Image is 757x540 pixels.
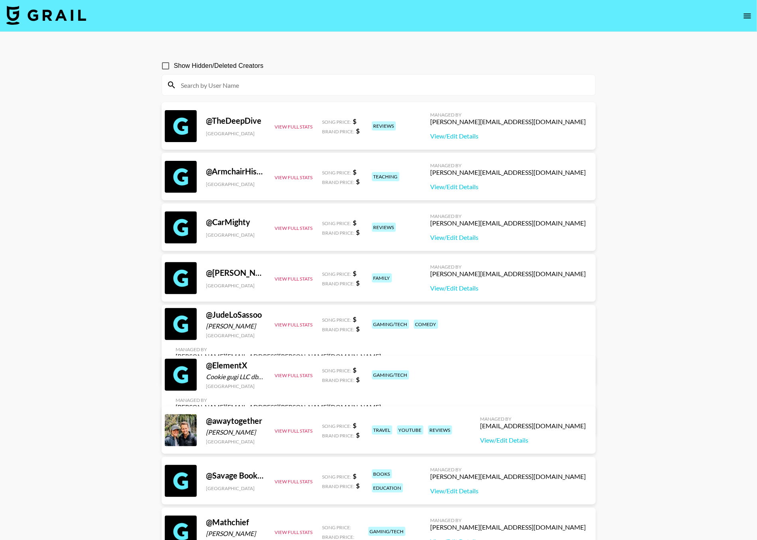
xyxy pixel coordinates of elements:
[322,534,355,540] span: Brand Price:
[206,181,265,187] div: [GEOGRAPHIC_DATA]
[356,178,360,185] strong: $
[372,425,392,435] div: travel
[353,168,357,176] strong: $
[206,310,265,320] div: @ JudeLoSassoo
[322,423,352,429] span: Song Price:
[322,524,352,530] span: Song Price:
[431,118,586,126] div: [PERSON_NAME][EMAIL_ADDRESS][DOMAIN_NAME]
[275,529,313,535] button: View Full Stats
[356,325,360,332] strong: $
[206,373,265,381] div: Cookie gugi LLC dba Element X
[431,473,586,481] div: [PERSON_NAME][EMAIL_ADDRESS][DOMAIN_NAME]
[322,368,352,374] span: Song Price:
[431,523,586,531] div: [PERSON_NAME][EMAIL_ADDRESS][DOMAIN_NAME]
[206,416,265,426] div: @ awaytogether
[176,403,381,411] div: [PERSON_NAME][EMAIL_ADDRESS][PERSON_NAME][DOMAIN_NAME]
[174,61,264,71] span: Show Hidden/Deleted Creators
[206,217,265,227] div: @ CarMighty
[322,377,355,383] span: Brand Price:
[480,436,586,444] a: View/Edit Details
[431,213,586,219] div: Managed By
[428,425,452,435] div: reviews
[322,483,355,489] span: Brand Price:
[356,376,360,383] strong: $
[480,422,586,430] div: [EMAIL_ADDRESS][DOMAIN_NAME]
[322,220,352,226] span: Song Price:
[397,425,423,435] div: youtube
[275,276,313,282] button: View Full Stats
[322,317,352,323] span: Song Price:
[322,129,355,135] span: Brand Price:
[431,162,586,168] div: Managed By
[275,428,313,434] button: View Full Stats
[206,332,265,338] div: [GEOGRAPHIC_DATA]
[480,416,586,422] div: Managed By
[739,8,755,24] button: open drawer
[356,279,360,287] strong: $
[206,439,265,445] div: [GEOGRAPHIC_DATA]
[275,372,313,378] button: View Full Stats
[353,117,357,125] strong: $
[431,270,586,278] div: [PERSON_NAME][EMAIL_ADDRESS][DOMAIN_NAME]
[275,124,313,130] button: View Full Stats
[6,6,86,25] img: Grail Talent
[431,132,586,140] a: View/Edit Details
[322,281,355,287] span: Brand Price:
[431,517,586,523] div: Managed By
[431,284,586,292] a: View/Edit Details
[206,232,265,238] div: [GEOGRAPHIC_DATA]
[356,482,360,489] strong: $
[322,230,355,236] span: Brand Price:
[353,219,357,226] strong: $
[372,483,403,493] div: education
[431,233,586,241] a: View/Edit Details
[206,517,265,527] div: @ Mathchief
[275,174,313,180] button: View Full Stats
[206,383,265,389] div: [GEOGRAPHIC_DATA]
[431,183,586,191] a: View/Edit Details
[206,283,265,289] div: [GEOGRAPHIC_DATA]
[431,112,586,118] div: Managed By
[431,467,586,473] div: Managed By
[206,530,265,538] div: [PERSON_NAME]
[356,431,360,439] strong: $
[353,269,357,277] strong: $
[206,471,265,481] div: @ Savage Books Literary Editing
[322,474,352,480] span: Song Price:
[431,168,586,176] div: [PERSON_NAME][EMAIL_ADDRESS][DOMAIN_NAME]
[372,469,392,479] div: books
[368,527,405,536] div: gaming/tech
[353,315,357,323] strong: $
[206,428,265,436] div: [PERSON_NAME]
[414,320,438,329] div: comedy
[356,228,360,236] strong: $
[275,322,313,328] button: View Full Stats
[431,264,586,270] div: Managed By
[372,223,396,232] div: reviews
[206,322,265,330] div: [PERSON_NAME]
[206,166,265,176] div: @ ArmchairHistorian
[275,225,313,231] button: View Full Stats
[372,172,399,181] div: teaching
[372,320,409,329] div: gaming/tech
[322,271,352,277] span: Song Price:
[372,273,392,283] div: family
[176,79,591,91] input: Search by User Name
[356,127,360,135] strong: $
[206,485,265,491] div: [GEOGRAPHIC_DATA]
[206,268,265,278] div: @ [PERSON_NAME]
[353,366,357,374] strong: $
[353,472,357,480] strong: $
[322,326,355,332] span: Brand Price:
[176,397,381,403] div: Managed By
[322,119,352,125] span: Song Price:
[275,479,313,485] button: View Full Stats
[176,352,381,360] div: [PERSON_NAME][EMAIL_ADDRESS][PERSON_NAME][DOMAIN_NAME]
[372,121,396,131] div: reviews
[431,487,586,495] a: View/Edit Details
[206,360,265,370] div: @ ElementX
[322,170,352,176] span: Song Price:
[353,421,357,429] strong: $
[431,219,586,227] div: [PERSON_NAME][EMAIL_ADDRESS][DOMAIN_NAME]
[372,370,409,380] div: gaming/tech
